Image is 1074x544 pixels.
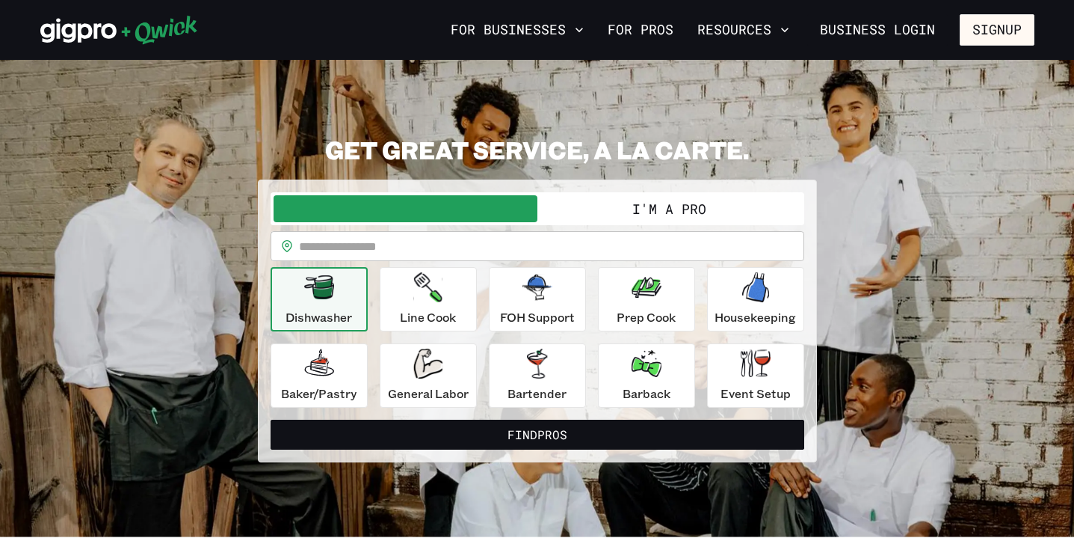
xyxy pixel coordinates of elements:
h2: GET GREAT SERVICE, A LA CARTE. [258,135,817,165]
button: FindPros [271,420,804,450]
button: Barback [598,343,695,408]
p: Barback [623,385,670,403]
p: Bartender [507,385,567,403]
button: Housekeeping [707,267,804,331]
button: FOH Support [489,267,586,331]
p: Dishwasher [286,308,352,326]
a: Business Login [807,14,948,46]
button: Line Cook [380,267,477,331]
button: Bartender [489,343,586,408]
p: Event Setup [720,385,791,403]
button: Dishwasher [271,267,368,331]
button: Prep Cook [598,267,695,331]
button: Signup [960,14,1034,46]
p: Line Cook [400,308,456,326]
p: General Labor [388,385,469,403]
button: I'm a Pro [537,195,801,222]
button: Baker/Pastry [271,343,368,408]
button: Resources [691,17,795,43]
button: Event Setup [707,343,804,408]
a: For Pros [602,17,679,43]
button: For Businesses [445,17,590,43]
button: I'm a Business [274,195,537,222]
p: FOH Support [500,308,575,326]
p: Baker/Pastry [281,385,357,403]
button: General Labor [380,343,477,408]
p: Prep Cook [617,308,676,326]
p: Housekeeping [715,308,796,326]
